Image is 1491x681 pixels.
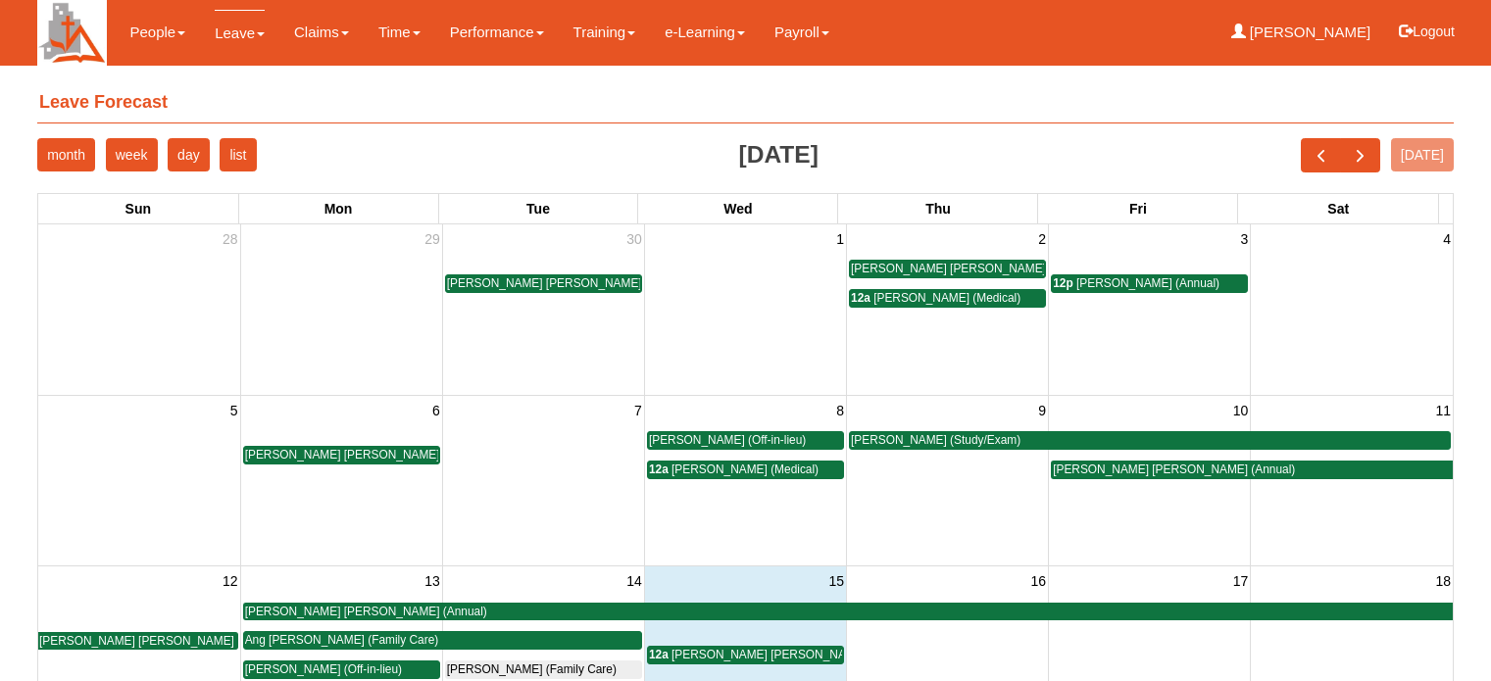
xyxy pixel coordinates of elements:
[129,10,185,55] a: People
[106,138,158,171] button: week
[1231,10,1371,55] a: [PERSON_NAME]
[649,462,669,476] span: 12a
[1327,201,1349,217] span: Sat
[849,260,1046,278] a: [PERSON_NAME] [PERSON_NAME] (Off-in-lieu)
[430,399,442,422] span: 6
[245,448,487,462] span: [PERSON_NAME] [PERSON_NAME] (Annual)
[1051,274,1248,293] a: 12p [PERSON_NAME] (Annual)
[378,10,421,55] a: Time
[220,138,256,171] button: list
[774,10,829,55] a: Payroll
[1036,399,1048,422] span: 9
[447,662,617,676] span: [PERSON_NAME] (Family Care)
[37,83,1454,123] h4: Leave Forecast
[215,10,265,56] a: Leave
[1391,138,1454,171] button: [DATE]
[445,660,642,679] a: [PERSON_NAME] (Family Care)
[294,10,349,55] a: Claims
[422,569,442,593] span: 13
[221,569,240,593] span: 12
[1076,276,1219,290] span: [PERSON_NAME] (Annual)
[723,201,752,217] span: Wed
[649,433,806,447] span: [PERSON_NAME] (Off-in-lieu)
[647,431,844,450] a: [PERSON_NAME] (Off-in-lieu)
[851,433,1020,447] span: [PERSON_NAME] (Study/Exam)
[739,142,819,169] h2: [DATE]
[1340,138,1380,172] button: next
[624,227,644,251] span: 30
[526,201,550,217] span: Tue
[826,569,846,593] span: 15
[834,227,846,251] span: 1
[624,569,644,593] span: 14
[647,646,844,664] a: 12a [PERSON_NAME] [PERSON_NAME] (Medical)
[873,291,1020,305] span: [PERSON_NAME] (Medical)
[1433,569,1453,593] span: 18
[632,399,644,422] span: 7
[1385,8,1468,55] button: Logout
[1036,227,1048,251] span: 2
[573,10,636,55] a: Training
[243,660,440,679] a: [PERSON_NAME] (Off-in-lieu)
[649,648,669,661] span: 12a
[422,227,442,251] span: 29
[221,227,240,251] span: 28
[851,291,870,305] span: 12a
[125,201,151,217] span: Sun
[39,634,281,648] span: [PERSON_NAME] [PERSON_NAME] (Annual)
[1053,276,1073,290] span: 12p
[324,201,353,217] span: Mon
[450,10,544,55] a: Performance
[168,138,210,171] button: day
[228,399,240,422] span: 5
[445,274,642,293] a: [PERSON_NAME] [PERSON_NAME] (Medical)
[1441,227,1453,251] span: 4
[665,10,745,55] a: e-Learning
[1129,201,1147,217] span: Fri
[243,446,440,464] a: [PERSON_NAME] [PERSON_NAME] (Annual)
[1051,461,1453,479] a: [PERSON_NAME] [PERSON_NAME] (Annual)
[1301,138,1341,172] button: prev
[245,605,487,618] span: [PERSON_NAME] [PERSON_NAME] (Annual)
[1433,399,1453,422] span: 11
[849,289,1046,308] a: 12a [PERSON_NAME] (Medical)
[38,632,238,651] a: [PERSON_NAME] [PERSON_NAME] (Annual)
[647,461,844,479] a: 12a [PERSON_NAME] (Medical)
[925,201,951,217] span: Thu
[245,633,439,647] span: Ang [PERSON_NAME] (Family Care)
[37,138,95,171] button: month
[1053,462,1295,476] span: [PERSON_NAME] [PERSON_NAME] (Annual)
[243,631,642,650] a: Ang [PERSON_NAME] (Family Care)
[671,462,819,476] span: [PERSON_NAME] (Medical)
[834,399,846,422] span: 8
[243,603,1453,621] a: [PERSON_NAME] [PERSON_NAME] (Annual)
[245,662,402,676] span: [PERSON_NAME] (Off-in-lieu)
[849,431,1451,450] a: [PERSON_NAME] (Study/Exam)
[1231,399,1251,422] span: 10
[1231,569,1251,593] span: 17
[1238,227,1250,251] span: 3
[447,276,693,290] span: [PERSON_NAME] [PERSON_NAME] (Medical)
[1029,569,1049,593] span: 16
[671,648,918,661] span: [PERSON_NAME] [PERSON_NAME] (Medical)
[851,262,1107,275] span: [PERSON_NAME] [PERSON_NAME] (Off-in-lieu)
